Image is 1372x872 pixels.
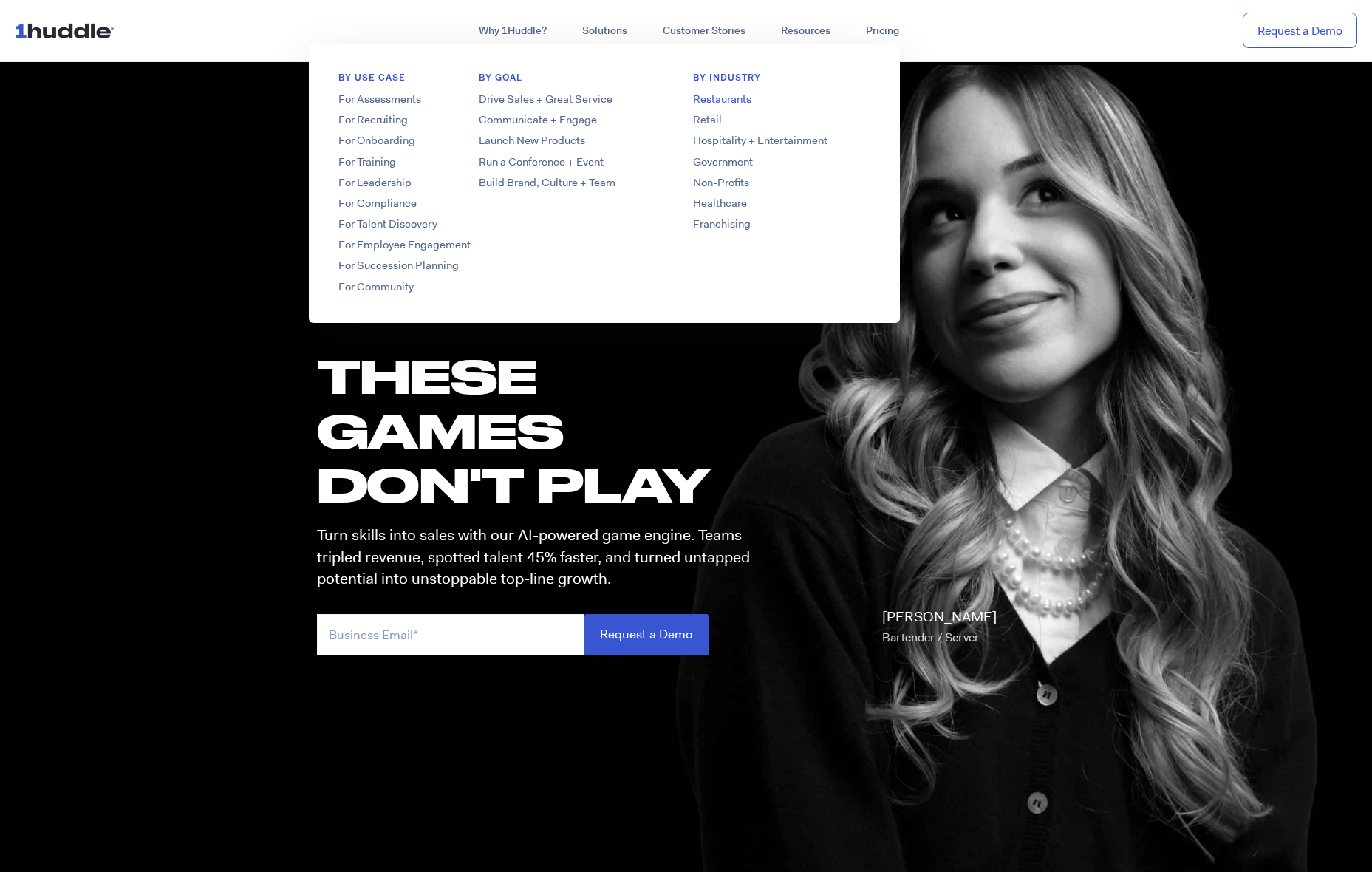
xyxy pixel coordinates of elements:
[584,614,709,655] input: Request a Demo
[763,18,848,44] a: Resources
[317,525,763,590] p: Turn skills into sales with our AI-powered game engine. Teams tripled revenue, spotted talent 45%...
[449,72,686,92] h6: BY GOAL
[309,112,545,128] a: For Recruiting
[461,18,564,44] a: Why 1Huddle?
[309,133,545,149] a: For Onboarding
[309,217,545,232] a: For Talent Discovery
[663,112,900,128] a: Retail
[309,237,545,253] a: For Employee Engagement
[663,175,900,191] a: Non-Profits
[663,217,900,232] a: Franchising
[309,92,545,107] a: For Assessments
[309,154,545,170] a: For Training
[663,196,900,211] a: Healthcare
[882,607,997,648] p: [PERSON_NAME]
[848,18,917,44] a: Pricing
[449,133,686,149] a: Launch New Products
[449,112,686,128] a: Communicate + Engage
[663,133,900,149] a: Hospitality + Entertainment
[309,279,545,295] a: For Community
[663,92,900,107] a: Restaurants
[309,196,545,211] a: For Compliance
[882,630,979,645] span: Bartender / Server
[15,16,120,44] img: ...
[317,349,763,511] h1: these GAMES DON'T PLAY
[663,154,900,170] a: Government
[449,154,686,170] a: Run a Conference + Event
[564,18,645,44] a: Solutions
[309,258,545,273] a: For Succession Planning
[663,72,900,92] h6: By Industry
[317,614,584,655] input: Business Email*
[309,72,545,92] h6: BY USE CASE
[1243,13,1357,49] a: Request a Demo
[449,175,686,191] a: Build Brand, Culture + Team
[309,175,545,191] a: For Leadership
[645,18,763,44] a: Customer Stories
[449,92,686,107] a: Drive Sales + Great Service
